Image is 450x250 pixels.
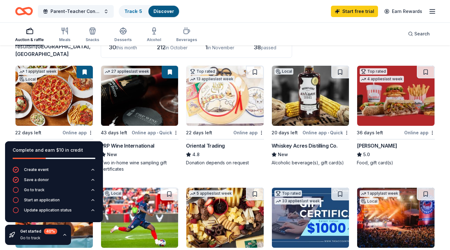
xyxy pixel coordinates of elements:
span: 1 [205,44,207,51]
button: Alcohol [147,25,161,46]
img: Image for Ala Carte Entertainment [15,66,93,126]
button: Beverages [176,25,197,46]
div: PRP Wine International [101,142,154,149]
img: Image for PRP Wine International [101,66,178,126]
div: Start an application [24,198,60,203]
a: Image for Portillo'sTop rated4 applieslast week36 days leftOnline app[PERSON_NAME]5.0Food, gift c... [357,65,435,166]
img: Image for Oriental Trading [186,66,264,126]
button: Parent-Teacher Confereces [38,5,114,18]
a: Image for Ala Carte Entertainment1 applylast weekLocal22 days leftOnline appAla Carte Entertainme... [15,65,93,166]
span: 30 [109,44,116,51]
span: New [107,151,117,158]
div: 20 days left [272,129,298,137]
div: [PERSON_NAME] [357,142,397,149]
span: New [278,151,288,158]
span: 5.0 [363,151,370,158]
div: Go to track [24,187,45,192]
div: 1 apply last week [18,68,58,75]
button: Auction & raffle [15,25,44,46]
div: Top rated [189,68,216,75]
button: Desserts [114,25,132,46]
div: 4 applies last week [360,76,404,82]
div: 43 days left [101,129,127,137]
div: Auction & raffle [15,37,44,42]
span: this month [116,45,137,50]
div: Beverages [176,37,197,42]
div: Top rated [360,68,387,75]
span: in October [165,45,188,50]
span: passed [261,45,276,50]
div: 1 apply last week [360,190,399,197]
span: 212 [157,44,165,51]
span: • [157,130,158,135]
div: Two in-home wine sampling gift certificates [101,160,179,172]
div: Online app [233,129,264,137]
a: Start free trial [331,6,378,17]
button: Update application status [13,207,95,217]
div: Get started [20,229,57,234]
a: Image for Oriental TradingTop rated13 applieslast week22 days leftOnline appOriental Trading4.8Do... [186,65,264,166]
div: Local [274,68,293,75]
div: Complete and earn $10 in credit [13,146,95,154]
button: Create event [13,167,95,177]
img: Image for Gordon Food Service Store [186,188,264,248]
a: Earn Rewards [381,6,426,17]
img: Image for Chicago Fire Football Club [101,188,178,248]
div: 5 applies last week [189,190,233,197]
div: 40 % [44,229,57,234]
div: Desserts [114,37,132,42]
a: Discover [153,9,174,14]
span: Parent-Teacher Confereces [51,8,101,15]
button: Search [403,27,435,40]
div: Oriental Trading [186,142,225,149]
div: 33 applies last week [274,198,321,204]
span: Search [414,30,430,38]
button: Snacks [86,25,99,46]
div: 13 applies last week [189,76,235,82]
div: Whiskey Acres Distilling Co. [272,142,338,149]
div: Save a donor [24,177,49,182]
button: Track· 5Discover [119,5,180,18]
div: results [15,43,93,58]
div: Local [360,198,379,204]
div: Snacks [86,37,99,42]
div: Local [104,190,123,197]
div: Online app Quick [303,129,349,137]
div: 22 days left [15,129,41,137]
a: Image for PRP Wine International27 applieslast week43 days leftOnline app•QuickPRP Wine Internati... [101,65,179,172]
div: 22 days left [186,129,212,137]
div: Online app [63,129,93,137]
span: 38 [254,44,261,51]
div: Food, gift card(s) [357,160,435,166]
button: Save a donor [13,177,95,187]
img: Image for Whiskey Acres Distilling Co. [272,66,349,126]
div: 27 applies last week [104,68,150,75]
a: Track· 5 [124,9,142,14]
span: • [328,130,329,135]
div: Local [18,76,37,82]
button: Meals [59,25,70,46]
span: 4.8 [192,151,200,158]
div: Online app Quick [132,129,178,137]
div: Update application status [24,208,72,213]
a: Home [15,4,33,19]
img: Image for Windy City Smokeout [357,188,435,248]
a: Image for Whiskey Acres Distilling Co.Local20 days leftOnline app•QuickWhiskey Acres Distilling C... [272,65,350,166]
div: Alcoholic beverage(s), gift card(s) [272,160,350,166]
span: in November [207,45,234,50]
div: Go to track [20,235,57,241]
div: 36 days left [357,129,383,137]
div: Online app [404,129,435,137]
div: Donation depends on request [186,160,264,166]
img: Image for Portillo's [357,66,435,126]
div: Alcohol [147,37,161,42]
button: Start an application [13,197,95,207]
div: Meals [59,37,70,42]
div: Top rated [274,190,302,197]
button: Go to track [13,187,95,197]
img: Image for The Accounting Doctor [272,188,349,248]
div: Create event [24,167,49,172]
